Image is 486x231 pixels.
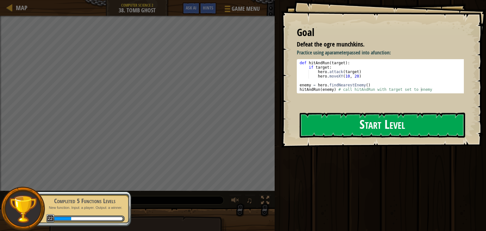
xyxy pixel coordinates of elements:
[245,195,256,208] button: ♫
[46,214,55,223] span: 22
[13,3,28,12] a: Map
[300,113,465,138] button: Start Level
[220,3,264,17] button: Game Menu
[45,197,125,205] div: Completed 5 Functions Levels
[289,40,462,49] li: Defeat the ogre munchkins.
[297,49,469,56] p: Practice using a passed into a :
[327,49,347,56] strong: parameter
[373,49,389,56] strong: function
[259,195,271,208] button: Toggle fullscreen
[186,5,196,11] span: Ask AI
[229,195,242,208] button: Adjust volume
[297,40,364,48] span: Defeat the ogre munchkins.
[297,25,464,40] div: Goal
[203,5,213,11] span: Hints
[183,3,200,14] button: Ask AI
[246,196,252,205] span: ♫
[45,205,125,210] p: New function. Input: a player. Output: a winner.
[16,3,28,12] span: Map
[232,5,260,13] span: Game Menu
[9,195,37,223] img: trophy.png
